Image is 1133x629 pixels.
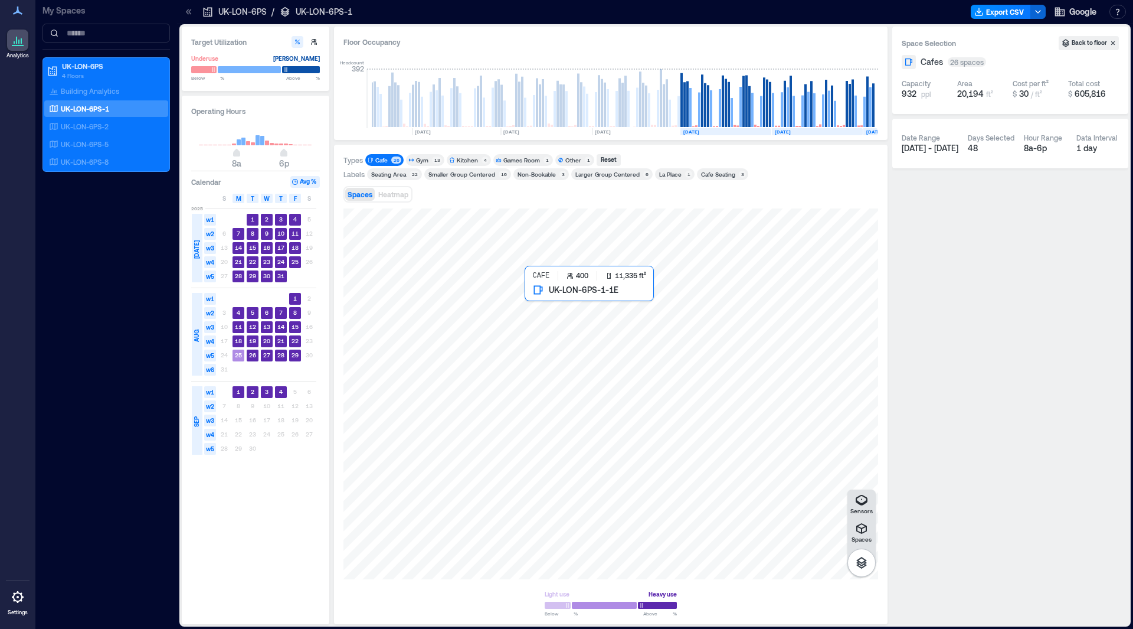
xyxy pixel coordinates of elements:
[343,170,365,179] div: Labels
[957,79,972,88] div: Area
[1013,90,1017,98] span: $
[378,190,408,198] span: Heatmap
[902,133,940,142] div: Date Range
[296,6,352,18] p: UK-LON-6PS-1
[265,216,268,223] text: 2
[902,143,958,153] span: [DATE] - [DATE]
[559,171,566,178] div: 3
[237,388,240,395] text: 1
[518,170,556,178] div: Non-Bookable
[277,351,284,359] text: 28
[277,244,284,251] text: 17
[204,256,216,268] span: w4
[263,272,270,279] text: 30
[292,351,299,359] text: 29
[902,88,916,100] span: 932
[659,170,682,178] div: La Place
[271,6,274,18] p: /
[236,194,241,203] span: M
[545,610,578,617] span: Below %
[249,351,256,359] text: 26
[237,309,240,316] text: 4
[204,364,216,376] span: w6
[62,61,161,71] p: UK-LON-6PS
[1068,79,1100,88] div: Total cost
[204,228,216,240] span: w2
[345,188,375,201] button: Spaces
[292,258,299,265] text: 25
[1076,142,1119,154] div: 1 day
[643,610,677,617] span: Above %
[1076,133,1118,142] div: Data Interval
[482,157,489,164] div: 4
[3,26,32,63] a: Analytics
[191,105,320,117] h3: Operating Hours
[235,323,242,330] text: 11
[286,74,320,82] span: Above %
[866,129,882,135] text: [DATE]
[1050,2,1100,21] button: Google
[273,53,320,64] div: [PERSON_NAME]
[292,323,299,330] text: 15
[235,272,242,279] text: 28
[921,56,943,68] span: Cafes
[585,157,592,164] div: 1
[277,258,284,265] text: 24
[277,230,284,237] text: 10
[235,351,242,359] text: 25
[204,429,216,441] span: w4
[263,351,270,359] text: 27
[294,194,297,203] span: F
[503,156,540,164] div: Games Room
[263,337,270,344] text: 20
[235,258,242,265] text: 21
[204,335,216,347] span: w4
[685,171,692,178] div: 1
[251,388,254,395] text: 2
[902,79,931,88] div: Capacity
[683,129,699,135] text: [DATE]
[249,337,256,344] text: 19
[847,518,876,546] button: Spaces
[61,139,109,149] p: UK-LON-6PS-5
[599,155,618,165] div: Reset
[264,194,270,203] span: W
[204,293,216,305] span: w1
[957,89,984,99] span: 20,194
[293,216,297,223] text: 4
[218,6,267,18] p: UK-LON-6PS
[343,155,363,165] div: Types
[191,36,320,48] h3: Target Utilization
[739,171,746,178] div: 3
[575,170,640,178] div: Larger Group Centered
[292,244,299,251] text: 18
[204,214,216,226] span: w1
[251,194,254,203] span: T
[204,400,216,412] span: w2
[192,330,201,342] span: AUG
[263,323,270,330] text: 13
[204,307,216,319] span: w2
[6,52,29,59] p: Analytics
[265,309,268,316] text: 6
[277,272,284,279] text: 31
[1069,6,1096,18] span: Google
[948,57,986,67] div: 26 spaces
[968,142,1014,154] div: 48
[543,157,551,164] div: 1
[263,244,270,251] text: 16
[191,53,218,64] div: Underuse
[968,133,1014,142] div: Days Selected
[279,194,283,203] span: T
[1075,89,1106,99] span: 605,816
[307,194,311,203] span: S
[986,90,993,98] span: ft²
[61,122,109,131] p: UK-LON-6PS-2
[375,156,388,164] div: Cafe
[410,171,420,178] div: 22
[265,388,268,395] text: 3
[416,156,428,164] div: Gym
[850,507,873,514] p: Sensors
[235,337,242,344] text: 18
[971,5,1031,19] button: Export CSV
